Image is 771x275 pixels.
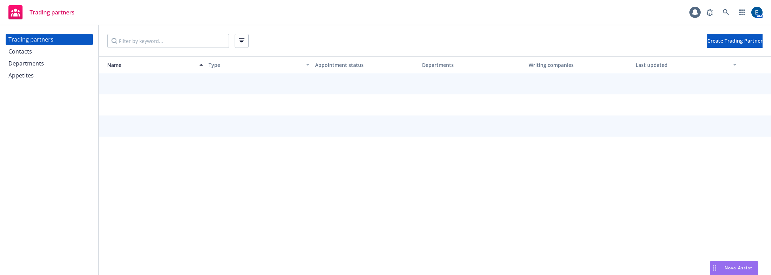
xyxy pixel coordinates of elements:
div: Appointment status [315,61,416,69]
a: Trading partners [6,2,77,22]
a: Trading partners [6,34,93,45]
button: Create Trading Partner [707,34,763,48]
div: Name [102,61,195,69]
button: Appointment status [312,56,419,73]
button: Writing companies [526,56,633,73]
button: Nova Assist [710,261,758,275]
a: Contacts [6,46,93,57]
a: Search [719,5,733,19]
div: Appetites [8,70,34,81]
a: Appetites [6,70,93,81]
div: Departments [422,61,523,69]
div: Trading partners [8,34,53,45]
div: Writing companies [529,61,630,69]
input: Filter by keyword... [107,34,229,48]
img: photo [751,7,763,18]
span: Create Trading Partner [707,37,763,44]
button: Name [99,56,206,73]
span: Nova Assist [725,265,752,271]
button: Departments [419,56,526,73]
button: Last updated [633,56,740,73]
div: Departments [8,58,44,69]
div: Last updated [636,61,729,69]
a: Report a Bug [703,5,717,19]
div: Contacts [8,46,32,57]
div: Type [209,61,302,69]
div: Drag to move [710,261,719,275]
a: Switch app [735,5,749,19]
button: Type [206,56,313,73]
a: Departments [6,58,93,69]
span: Trading partners [30,10,75,15]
